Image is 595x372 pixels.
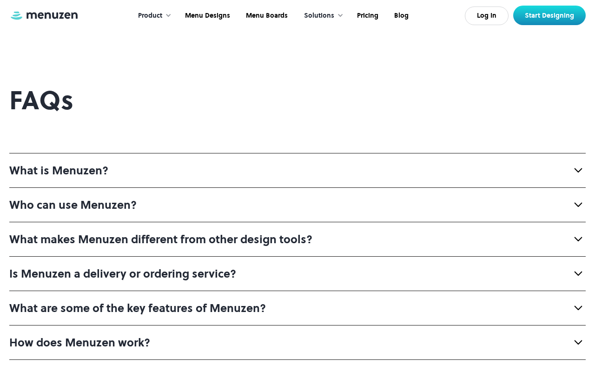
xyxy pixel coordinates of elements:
[295,1,348,30] div: Solutions
[138,11,162,21] div: Product
[348,1,385,30] a: Pricing
[9,232,312,247] strong: What makes Menuzen different from other design tools?
[513,6,586,25] a: Start Designing
[9,266,236,281] strong: Is Menuzen a delivery or ordering service?
[9,163,108,178] div: What is Menuzen?
[129,1,176,30] div: Product
[9,197,137,213] strong: Who can use Menuzen?
[465,7,509,25] a: Log In
[176,1,237,30] a: Menu Designs
[304,11,334,21] div: Solutions
[9,335,150,350] div: How does Menuzen work?
[9,300,266,316] strong: What are some of the key features of Menuzen?
[385,1,416,30] a: Blog
[9,85,366,116] h2: FAQs
[237,1,295,30] a: Menu Boards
